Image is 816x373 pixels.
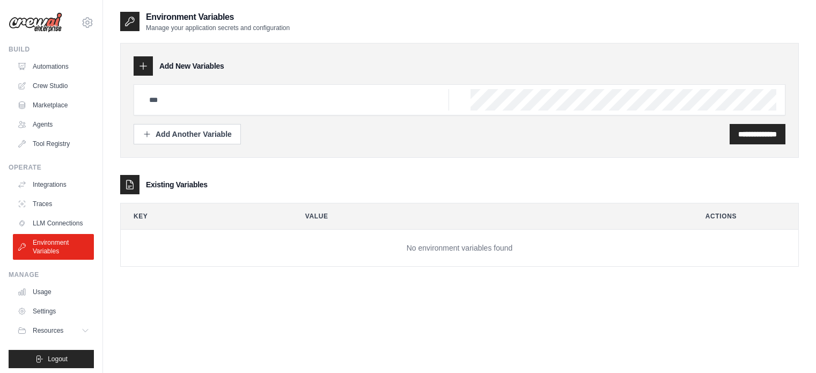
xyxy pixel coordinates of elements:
[134,124,241,144] button: Add Another Variable
[13,77,94,94] a: Crew Studio
[13,195,94,213] a: Traces
[292,203,684,229] th: Value
[13,58,94,75] a: Automations
[121,203,284,229] th: Key
[13,116,94,133] a: Agents
[13,176,94,193] a: Integrations
[13,322,94,339] button: Resources
[9,12,62,33] img: Logo
[146,179,208,190] h3: Existing Variables
[13,215,94,232] a: LLM Connections
[33,326,63,335] span: Resources
[9,163,94,172] div: Operate
[146,11,290,24] h2: Environment Variables
[693,203,798,229] th: Actions
[146,24,290,32] p: Manage your application secrets and configuration
[13,234,94,260] a: Environment Variables
[121,230,798,267] td: No environment variables found
[9,45,94,54] div: Build
[159,61,224,71] h3: Add New Variables
[48,355,68,363] span: Logout
[13,303,94,320] a: Settings
[13,283,94,301] a: Usage
[13,97,94,114] a: Marketplace
[13,135,94,152] a: Tool Registry
[143,129,232,140] div: Add Another Variable
[9,350,94,368] button: Logout
[9,270,94,279] div: Manage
